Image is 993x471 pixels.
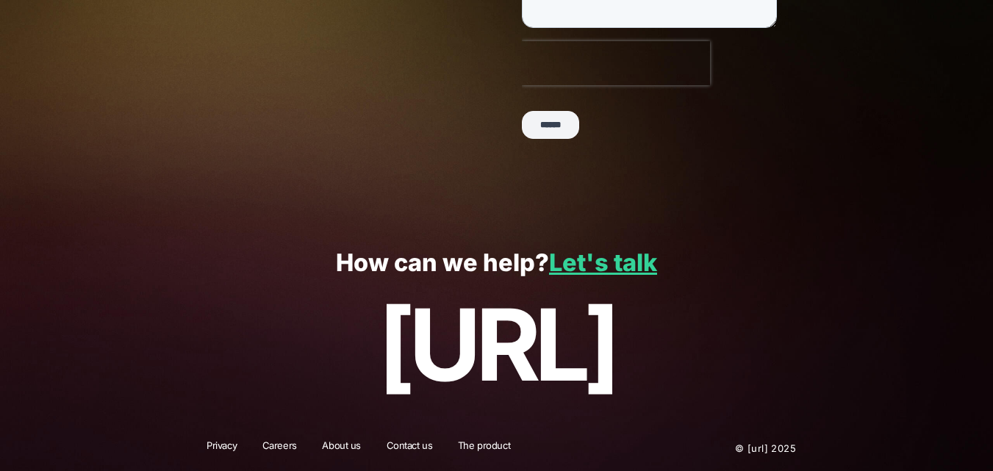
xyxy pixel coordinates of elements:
[549,248,657,277] a: Let's talk
[448,439,520,458] a: The product
[312,439,370,458] a: About us
[32,290,961,401] p: [URL]
[646,439,796,458] p: © [URL] 2025
[32,250,961,277] p: How can we help?
[197,439,246,458] a: Privacy
[4,47,261,73] label: Please enter a different email address. This form does not accept addresses from [DOMAIN_NAME].
[253,439,306,458] a: Careers
[377,439,442,458] a: Contact us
